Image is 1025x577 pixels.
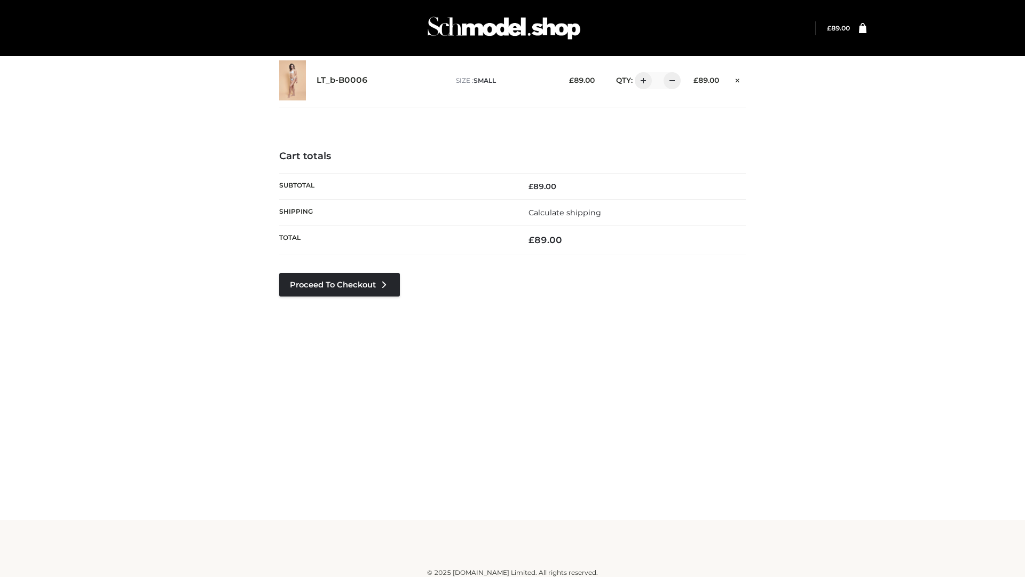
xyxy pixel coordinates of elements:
span: £ [529,235,534,245]
bdi: 89.00 [529,182,556,191]
a: Calculate shipping [529,208,601,217]
span: £ [693,76,698,84]
bdi: 89.00 [693,76,719,84]
span: £ [569,76,574,84]
span: £ [827,24,831,32]
bdi: 89.00 [529,235,562,245]
bdi: 89.00 [569,76,595,84]
th: Subtotal [279,173,512,199]
img: Schmodel Admin 964 [424,7,584,49]
a: £89.00 [827,24,850,32]
img: LT_b-B0006 - SMALL [279,60,306,100]
h4: Cart totals [279,151,746,162]
span: SMALL [474,76,496,84]
p: size : [456,76,553,85]
bdi: 89.00 [827,24,850,32]
a: Proceed to Checkout [279,273,400,297]
a: LT_b-B0006 [317,75,368,85]
div: QTY: [605,72,677,89]
span: £ [529,182,533,191]
a: Remove this item [730,72,746,86]
th: Shipping [279,199,512,225]
th: Total [279,226,512,254]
